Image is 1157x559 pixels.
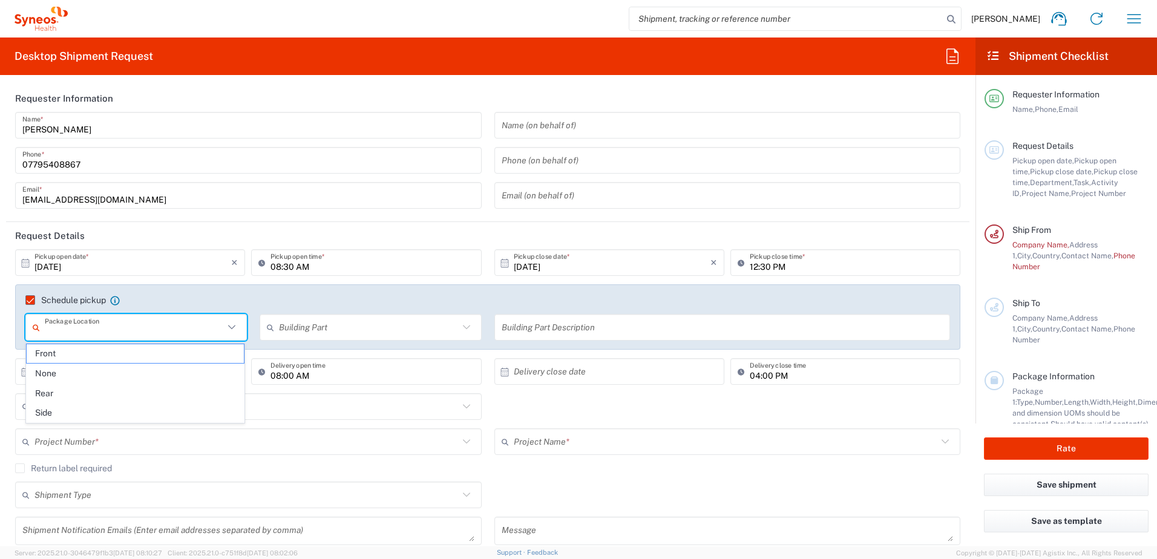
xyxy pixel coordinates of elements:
button: Rate [984,437,1149,460]
span: [DATE] 08:02:06 [247,549,298,557]
span: Side [27,404,244,422]
span: Contact Name, [1061,324,1113,333]
h2: Requester Information [15,93,113,105]
h2: Shipment Checklist [986,49,1109,64]
span: None [27,364,244,383]
span: Length, [1064,397,1090,407]
span: Country, [1032,251,1061,260]
span: Copyright © [DATE]-[DATE] Agistix Inc., All Rights Reserved [956,548,1142,558]
span: Number, [1035,397,1064,407]
span: Phone, [1035,105,1058,114]
span: City, [1017,324,1032,333]
span: Email [1058,105,1078,114]
label: Return label required [15,463,112,473]
span: Width, [1090,397,1112,407]
span: Should have valid content(s) [1050,419,1149,428]
span: Department, [1030,178,1073,187]
span: Front [27,344,244,363]
span: Company Name, [1012,313,1069,322]
span: Name, [1012,105,1035,114]
span: Contact Name, [1061,251,1113,260]
span: Company Name, [1012,240,1069,249]
span: Task, [1073,178,1091,187]
span: [DATE] 08:10:27 [113,549,162,557]
span: Project Number [1071,189,1126,198]
span: Request Details [1012,141,1073,151]
h2: Desktop Shipment Request [15,49,153,64]
span: Ship To [1012,298,1040,308]
span: Ship From [1012,225,1051,235]
button: Save shipment [984,474,1149,496]
span: Country, [1032,324,1061,333]
span: Server: 2025.21.0-3046479f1b3 [15,549,162,557]
span: Pickup close date, [1030,167,1093,176]
a: Support [497,549,527,556]
span: Pickup open date, [1012,156,1074,165]
span: Package 1: [1012,387,1043,407]
span: Rear [27,384,244,403]
span: Requester Information [1012,90,1100,99]
label: Schedule pickup [25,295,106,305]
i: × [231,253,238,272]
button: Save as template [984,510,1149,532]
input: Shipment, tracking or reference number [629,7,943,30]
span: Height, [1112,397,1138,407]
span: [PERSON_NAME] [971,13,1040,24]
span: Package Information [1012,371,1095,381]
a: Feedback [527,549,558,556]
span: City, [1017,251,1032,260]
span: Type, [1017,397,1035,407]
h2: Request Details [15,230,85,242]
i: × [710,253,717,272]
span: Project Name, [1021,189,1071,198]
span: Client: 2025.21.0-c751f8d [168,549,298,557]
